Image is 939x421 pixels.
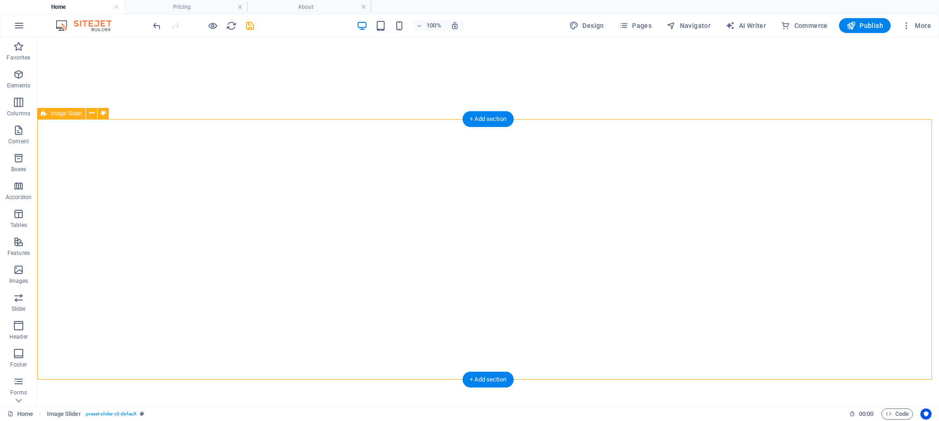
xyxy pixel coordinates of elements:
[124,2,247,12] h4: Pricing
[881,408,913,420] button: Code
[462,111,514,127] div: + Add section
[47,408,145,420] nav: breadcrumb
[413,20,446,31] button: 100%
[7,82,31,89] p: Elements
[839,18,891,33] button: Publish
[10,221,27,229] p: Tables
[8,138,29,145] p: Content
[12,305,26,313] p: Slider
[886,408,909,420] span: Code
[53,20,123,31] img: Editor Logo
[51,111,82,116] span: Image Slider
[6,194,32,201] p: Accordion
[663,18,714,33] button: Navigator
[7,249,30,257] p: Features
[244,20,255,31] button: save
[10,361,27,368] p: Footer
[85,408,136,420] span: . preset-slider-v3-default
[566,18,608,33] button: Design
[462,372,514,388] div: + Add section
[9,277,28,285] p: Images
[151,20,162,31] button: undo
[866,410,867,417] span: :
[7,408,33,420] a: Click to cancel selection. Double-click to open Pages
[451,21,459,30] i: On resize automatically adjust zoom level to fit chosen device.
[140,411,144,416] i: This element is a customizable preset
[920,408,932,420] button: Usercentrics
[10,389,27,396] p: Forms
[426,20,441,31] h6: 100%
[902,21,931,30] span: More
[566,18,608,33] div: Design (Ctrl+Alt+Y)
[898,18,935,33] button: More
[849,408,874,420] h6: Session time
[11,166,27,173] p: Boxes
[781,21,828,30] span: Commerce
[226,20,237,31] i: Reload page
[7,110,30,117] p: Columns
[615,18,655,33] button: Pages
[7,54,30,61] p: Favorites
[245,20,255,31] i: Save (Ctrl+S)
[9,333,28,341] p: Header
[47,408,81,420] span: Click to select. Double-click to edit
[226,20,237,31] button: reload
[247,2,371,12] h4: About
[846,21,883,30] span: Publish
[859,408,873,420] span: 00 00
[619,21,652,30] span: Pages
[569,21,604,30] span: Design
[726,21,766,30] span: AI Writer
[666,21,711,30] span: Navigator
[152,20,162,31] i: Undo: Add element (Ctrl+Z)
[722,18,770,33] button: AI Writer
[777,18,832,33] button: Commerce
